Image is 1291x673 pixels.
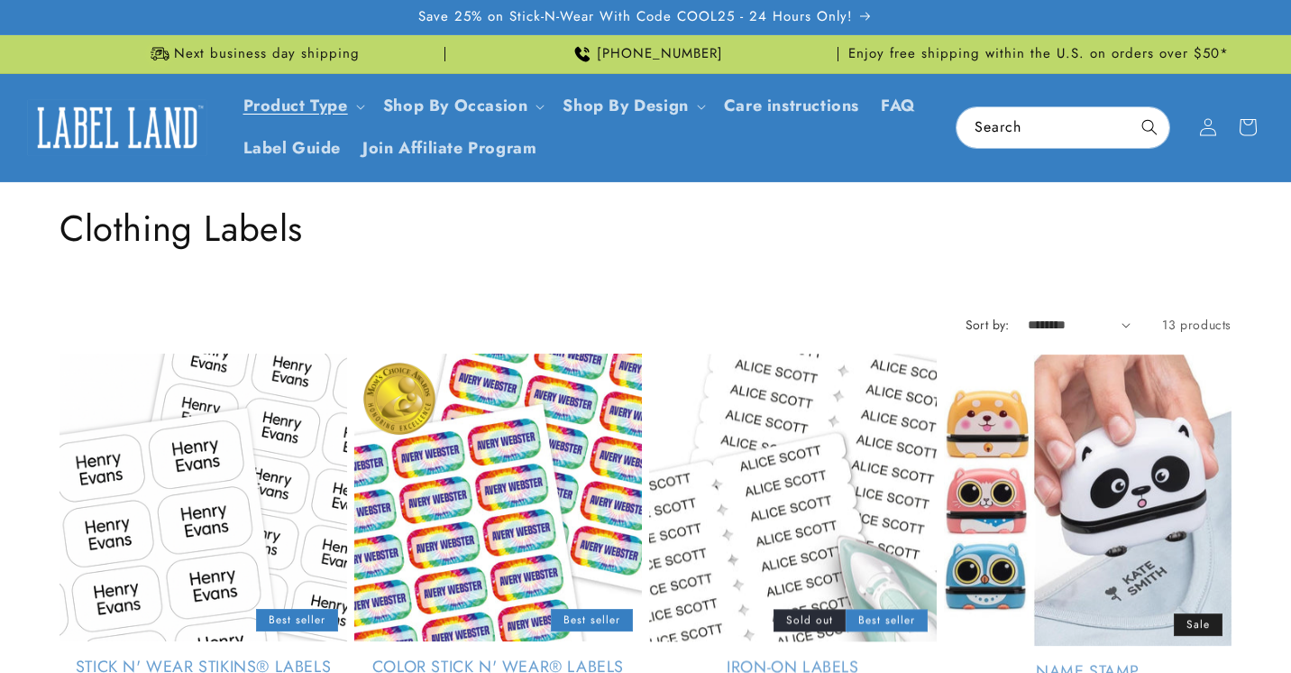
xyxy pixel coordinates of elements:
[1162,316,1231,334] span: 13 products
[174,45,360,63] span: Next business day shipping
[453,35,838,73] div: Announcement
[966,316,1010,334] label: Sort by:
[233,127,353,170] a: Label Guide
[724,96,859,116] span: Care instructions
[233,85,372,127] summary: Product Type
[563,94,688,117] a: Shop By Design
[27,99,207,155] img: Label Land
[243,138,342,159] span: Label Guide
[1130,107,1169,147] button: Search
[552,85,712,127] summary: Shop By Design
[870,85,927,127] a: FAQ
[60,205,1231,252] h1: Clothing Labels
[383,96,528,116] span: Shop By Occasion
[362,138,536,159] span: Join Affiliate Program
[372,85,553,127] summary: Shop By Occasion
[418,8,853,26] span: Save 25% on Stick-N-Wear With Code COOL25 - 24 Hours Only!
[597,45,723,63] span: [PHONE_NUMBER]
[846,35,1231,73] div: Announcement
[352,127,547,170] a: Join Affiliate Program
[881,96,916,116] span: FAQ
[21,93,215,162] a: Label Land
[60,35,445,73] div: Announcement
[243,94,348,117] a: Product Type
[713,85,870,127] a: Care instructions
[848,45,1229,63] span: Enjoy free shipping within the U.S. on orders over $50*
